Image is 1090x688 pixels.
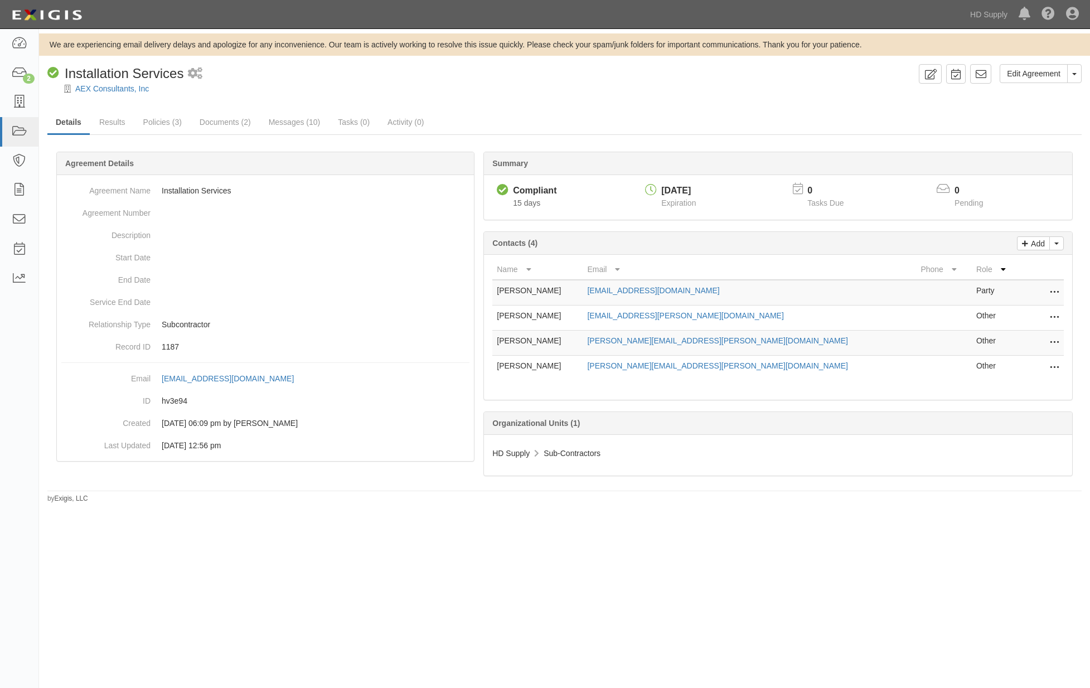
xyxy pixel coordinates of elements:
dt: Email [61,367,151,384]
a: Tasks (0) [330,111,378,133]
a: Exigis, LLC [55,495,88,502]
td: Party [972,280,1019,306]
a: HD Supply [965,3,1013,26]
p: 1187 [162,341,469,352]
th: Email [583,259,916,280]
a: Messages (10) [260,111,329,133]
a: Add [1017,236,1050,250]
dt: End Date [61,269,151,285]
dt: Last Updated [61,434,151,451]
a: Details [47,111,90,135]
span: Tasks Due [807,198,844,207]
span: Installation Services [65,66,183,81]
td: Other [972,306,1019,331]
dd: Subcontractor [61,313,469,336]
i: Help Center - Complianz [1041,8,1055,21]
a: Activity (0) [379,111,432,133]
th: Role [972,259,1019,280]
div: Compliant [513,185,556,197]
span: Pending [955,198,983,207]
a: [EMAIL_ADDRESS][PERSON_NAME][DOMAIN_NAME] [587,311,783,320]
i: Compliant [47,67,59,79]
td: [PERSON_NAME] [492,356,583,381]
a: [EMAIL_ADDRESS][DOMAIN_NAME] [162,374,306,383]
a: Policies (3) [135,111,190,133]
dd: [DATE] 06:09 pm by [PERSON_NAME] [61,412,469,434]
img: logo-5460c22ac91f19d4615b14bd174203de0afe785f0fc80cf4dbbc73dc1793850b.png [8,5,85,25]
td: [PERSON_NAME] [492,306,583,331]
th: Phone [916,259,972,280]
a: AEX Consultants, Inc [75,84,149,93]
div: [DATE] [661,185,696,197]
p: 0 [807,185,858,197]
dt: Agreement Number [61,202,151,219]
th: Name [492,259,583,280]
a: [EMAIL_ADDRESS][DOMAIN_NAME] [587,286,719,295]
a: Documents (2) [191,111,259,133]
dt: Start Date [61,246,151,263]
span: Since 07/31/2025 [513,198,540,207]
p: Add [1028,237,1045,250]
dd: [DATE] 12:56 pm [61,434,469,457]
a: Edit Agreement [1000,64,1068,83]
span: HD Supply [492,449,530,458]
div: Installation Services [47,64,183,83]
a: Results [91,111,134,133]
span: Sub-Contractors [544,449,600,458]
div: [EMAIL_ADDRESS][DOMAIN_NAME] [162,373,294,384]
dt: Description [61,224,151,241]
td: [PERSON_NAME] [492,331,583,356]
dt: Created [61,412,151,429]
b: Agreement Details [65,159,134,168]
td: [PERSON_NAME] [492,280,583,306]
a: [PERSON_NAME][EMAIL_ADDRESS][PERSON_NAME][DOMAIN_NAME] [587,361,848,370]
dd: Installation Services [61,180,469,202]
dt: Service End Date [61,291,151,308]
i: 1 scheduled workflow [188,68,202,80]
div: 2 [23,74,35,84]
dt: ID [61,390,151,406]
dd: hv3e94 [61,390,469,412]
small: by [47,494,88,503]
dt: Relationship Type [61,313,151,330]
b: Contacts (4) [492,239,537,248]
b: Organizational Units (1) [492,419,580,428]
dt: Agreement Name [61,180,151,196]
td: Other [972,331,1019,356]
b: Summary [492,159,528,168]
i: Compliant [497,185,508,196]
td: Other [972,356,1019,381]
span: Expiration [661,198,696,207]
p: 0 [955,185,997,197]
dt: Record ID [61,336,151,352]
div: We are experiencing email delivery delays and apologize for any inconvenience. Our team is active... [39,39,1090,50]
a: [PERSON_NAME][EMAIL_ADDRESS][PERSON_NAME][DOMAIN_NAME] [587,336,848,345]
